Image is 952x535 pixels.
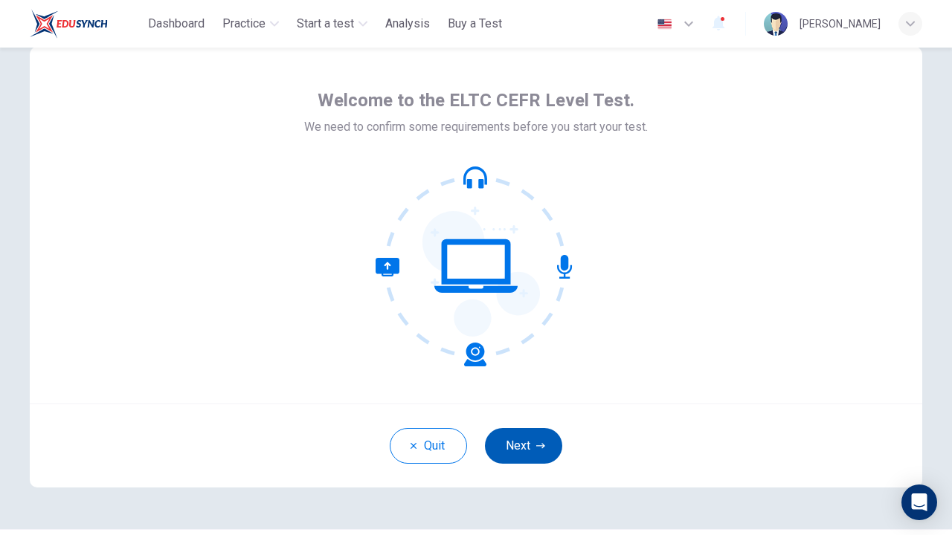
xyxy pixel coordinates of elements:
[385,15,430,33] span: Analysis
[291,10,373,37] button: Start a test
[304,118,648,136] span: We need to confirm some requirements before you start your test.
[148,15,205,33] span: Dashboard
[901,484,937,520] div: Open Intercom Messenger
[30,9,108,39] img: ELTC logo
[448,15,502,33] span: Buy a Test
[764,12,788,36] img: Profile picture
[379,10,436,37] button: Analysis
[318,88,634,112] span: Welcome to the ELTC CEFR Level Test.
[485,428,562,464] button: Next
[800,15,881,33] div: [PERSON_NAME]
[30,9,142,39] a: ELTC logo
[442,10,508,37] button: Buy a Test
[390,428,467,464] button: Quit
[142,10,210,37] button: Dashboard
[222,15,266,33] span: Practice
[216,10,285,37] button: Practice
[297,15,354,33] span: Start a test
[655,19,674,30] img: en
